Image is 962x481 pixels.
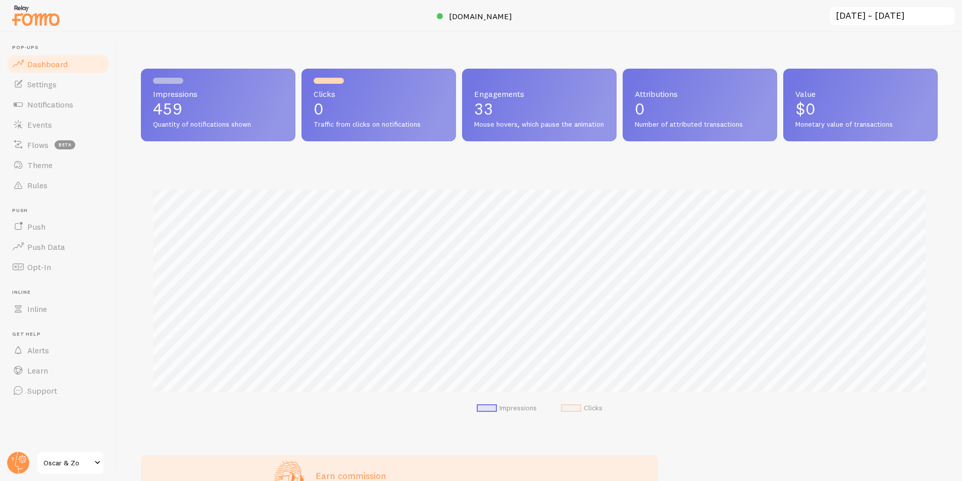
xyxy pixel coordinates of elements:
span: Learn [27,365,48,376]
span: Push [12,207,110,214]
a: Dashboard [6,54,110,74]
span: Clicks [314,90,444,98]
span: Quantity of notifications shown [153,120,283,129]
span: Impressions [153,90,283,98]
span: Settings [27,79,57,89]
span: Support [27,386,57,396]
p: 0 [314,101,444,117]
span: Events [27,120,52,130]
span: Push Data [27,242,65,252]
img: fomo-relay-logo-orange.svg [11,3,61,28]
p: 459 [153,101,283,117]
a: Settings [6,74,110,94]
span: Opt-In [27,262,51,272]
a: Opt-In [6,257,110,277]
li: Impressions [477,404,537,413]
a: Inline [6,299,110,319]
a: Rules [6,175,110,195]
a: Alerts [6,340,110,360]
a: Learn [6,360,110,381]
a: Flows beta [6,135,110,155]
span: Rules [27,180,47,190]
span: Monetary value of transactions [795,120,926,129]
span: Inline [12,289,110,296]
span: Oscar & Zo [43,457,91,469]
span: Value [795,90,926,98]
a: Support [6,381,110,401]
span: Inline [27,304,47,314]
span: $0 [795,99,816,119]
a: Theme [6,155,110,175]
span: Attributions [635,90,765,98]
span: Notifications [27,99,73,110]
span: Get Help [12,331,110,338]
span: Dashboard [27,59,68,69]
span: Flows [27,140,48,150]
p: 33 [474,101,604,117]
span: beta [55,140,75,149]
a: Push Data [6,237,110,257]
li: Clicks [561,404,602,413]
a: Oscar & Zo [36,451,105,475]
a: Events [6,115,110,135]
a: Notifications [6,94,110,115]
span: Traffic from clicks on notifications [314,120,444,129]
span: Number of attributed transactions [635,120,765,129]
span: Engagements [474,90,604,98]
span: Theme [27,160,53,170]
span: Push [27,222,45,232]
span: Pop-ups [12,44,110,51]
p: 0 [635,101,765,117]
span: Alerts [27,345,49,355]
a: Push [6,217,110,237]
span: Mouse hovers, which pause the animation [474,120,604,129]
